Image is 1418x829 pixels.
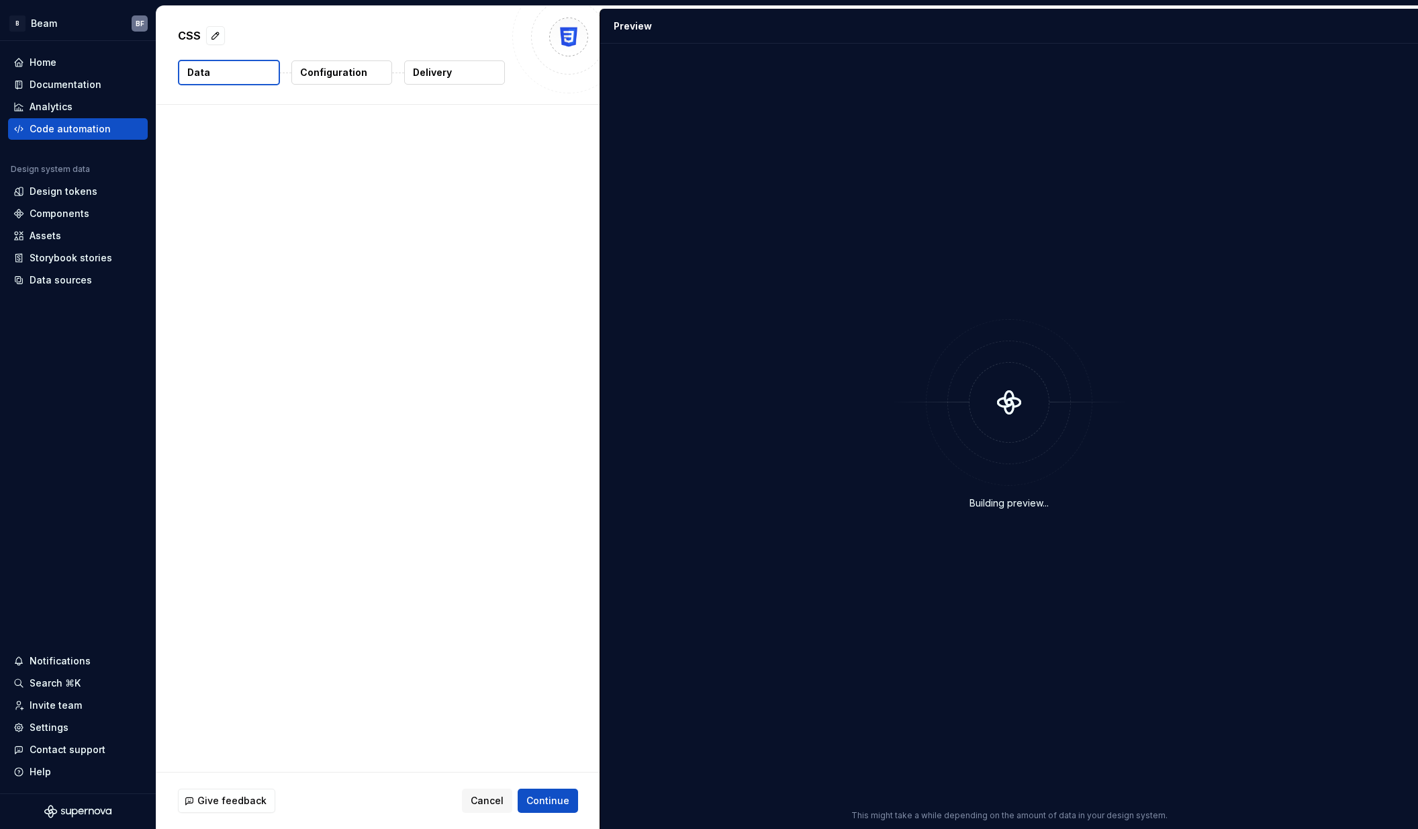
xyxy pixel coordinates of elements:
a: Components [8,203,148,224]
a: Home [8,52,148,73]
a: Invite team [8,695,148,716]
button: BBeamBF [3,9,153,38]
div: Settings [30,721,68,734]
button: Configuration [291,60,392,85]
span: Cancel [471,794,504,808]
div: Beam [31,17,57,30]
a: Analytics [8,96,148,118]
a: Assets [8,225,148,247]
div: Components [30,207,89,220]
p: Delivery [413,66,452,79]
p: Configuration [300,66,367,79]
button: Delivery [404,60,505,85]
button: Give feedback [178,789,275,813]
div: Design system data [11,164,90,175]
div: Preview [614,19,652,33]
div: Design tokens [30,185,97,198]
a: Design tokens [8,181,148,202]
div: B [9,15,26,32]
button: Help [8,761,148,783]
div: Code automation [30,122,111,136]
a: Storybook stories [8,247,148,269]
div: Help [30,765,51,779]
a: Data sources [8,269,148,291]
span: Give feedback [197,794,267,808]
p: This might take a while depending on the amount of data in your design system. [851,810,1168,821]
svg: Supernova Logo [44,805,111,818]
button: Contact support [8,739,148,760]
button: Cancel [462,789,512,813]
span: Continue [526,794,569,808]
a: Settings [8,717,148,738]
button: Search ⌘K [8,672,148,694]
div: Assets [30,229,61,243]
div: Analytics [30,100,73,114]
div: Invite team [30,699,82,712]
div: Home [30,56,56,69]
div: Data sources [30,273,92,287]
div: Contact support [30,743,105,756]
div: Storybook stories [30,251,112,265]
button: Notifications [8,650,148,672]
button: Continue [518,789,578,813]
p: CSS [178,28,201,44]
div: BF [136,18,144,29]
div: Search ⌘K [30,677,81,690]
div: Notifications [30,654,91,668]
div: Documentation [30,78,101,91]
a: Code automation [8,118,148,140]
a: Documentation [8,74,148,95]
button: Data [178,60,280,85]
div: Building preview... [970,496,1049,510]
p: Data [187,66,210,79]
